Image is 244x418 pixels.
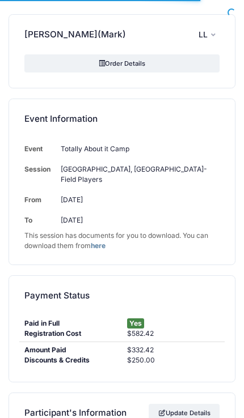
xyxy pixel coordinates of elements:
div: This session has documents for you to download. You can download them from [24,231,220,251]
h4: [PERSON_NAME](Mark) [24,22,126,48]
div: $582.42 [122,329,225,339]
h4: Event Information [24,106,98,132]
td: To [24,210,56,231]
td: [GEOGRAPHIC_DATA], [GEOGRAPHIC_DATA]- Field Players [56,159,220,190]
td: [DATE] [56,190,220,210]
h4: Payment Status [24,283,90,309]
td: Totally About it Camp [56,139,220,159]
td: From [24,190,56,210]
a: Order Details [24,54,220,72]
div: Amount Paid [19,345,122,355]
div: $250.00 [122,355,225,365]
a: here [91,241,106,250]
button: LL [199,23,220,46]
div: $332.42 [122,345,225,355]
div: Discounts & Credits [19,355,122,365]
div: Registration Cost [19,329,122,339]
td: Event [24,139,56,159]
div: Paid in Full [19,318,122,329]
td: [DATE] [56,210,220,231]
td: Session [24,159,56,190]
span: Yes [127,318,144,329]
span: LL [199,30,208,39]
